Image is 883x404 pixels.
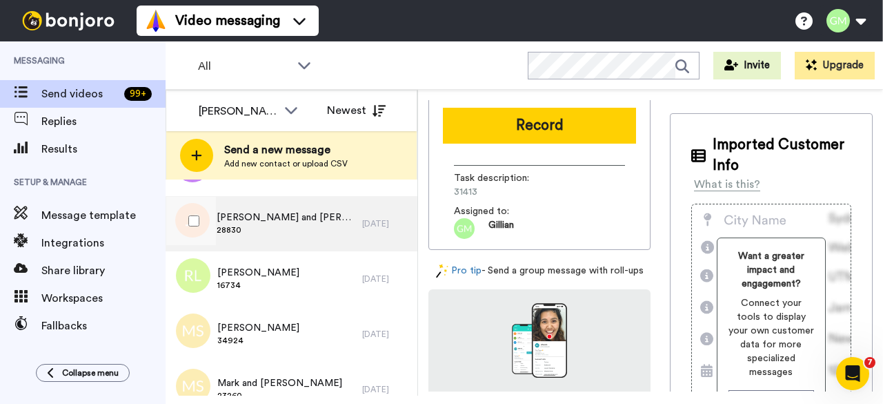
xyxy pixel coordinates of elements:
[124,87,152,101] div: 99 +
[176,258,210,293] img: rl.png
[175,11,280,30] span: Video messaging
[454,218,475,239] img: gm.png
[362,273,410,285] div: [DATE]
[217,211,355,224] span: [PERSON_NAME] and [PERSON_NAME]
[317,97,396,124] button: Newest
[217,376,342,390] span: Mark and [PERSON_NAME]
[217,266,299,280] span: [PERSON_NAME]
[713,52,781,79] button: Invite
[41,262,166,279] span: Share library
[512,303,567,378] img: download
[176,369,210,403] img: ms.png
[864,357,875,368] span: 7
[454,204,550,218] span: Assigned to:
[488,218,514,239] span: Gillian
[41,141,166,157] span: Results
[694,176,760,193] div: What is this?
[217,335,299,346] span: 34924
[454,171,550,185] span: Task description :
[436,264,448,278] img: magic-wand.svg
[217,224,355,235] span: 28830
[795,52,875,79] button: Upgrade
[224,158,348,169] span: Add new contact or upload CSV
[443,108,636,144] button: Record
[428,264,651,278] div: - Send a group message with roll-ups
[728,249,814,291] span: Want a greater impact and engagement?
[41,207,166,224] span: Message template
[41,318,166,334] span: Fallbacks
[836,357,869,390] iframe: Intercom live chat
[145,10,167,32] img: vm-color.svg
[217,321,299,335] span: [PERSON_NAME]
[713,135,851,176] span: Imported Customer Info
[217,390,342,401] span: 23260
[362,329,410,340] div: [DATE]
[217,280,299,291] span: 16734
[362,218,410,229] div: [DATE]
[199,103,277,119] div: [PERSON_NAME]
[41,290,166,307] span: Workspaces
[176,314,210,348] img: ms.png
[728,296,814,379] span: Connect your tools to display your own customer data for more specialized messages
[224,142,348,158] span: Send a new message
[62,367,119,378] span: Collapse menu
[36,364,130,382] button: Collapse menu
[198,58,290,75] span: All
[454,185,585,199] span: 31413
[17,11,120,30] img: bj-logo-header-white.svg
[41,86,119,102] span: Send videos
[436,264,482,278] a: Pro tip
[41,113,166,130] span: Replies
[362,384,410,395] div: [DATE]
[41,235,166,251] span: Integrations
